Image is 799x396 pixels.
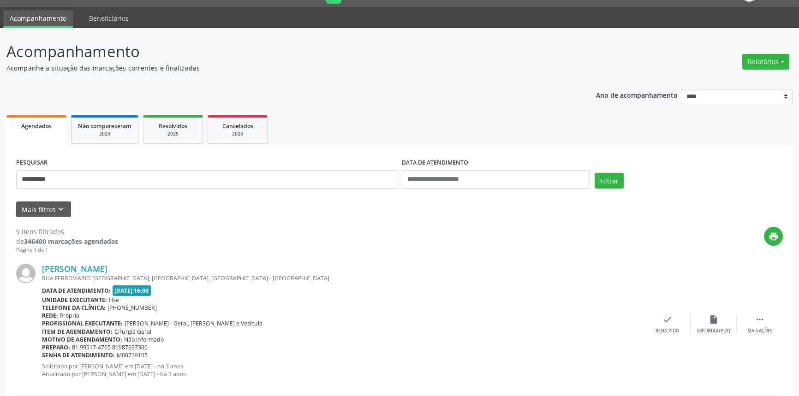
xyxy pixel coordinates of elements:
label: PESQUISAR [16,156,48,170]
div: Resolvido [656,328,679,334]
b: Preparo: [42,343,70,351]
i: check [662,314,673,325]
a: Beneficiários [83,10,135,26]
div: 2025 [215,130,261,137]
button: print [764,227,783,246]
div: Exportar (PDF) [697,328,730,334]
p: Acompanhe a situação das marcações correntes e finalizadas [6,63,557,73]
b: Senha de atendimento: [42,351,115,359]
div: 2025 [150,130,196,137]
p: Acompanhamento [6,40,557,63]
p: Ano de acompanhamento [596,89,678,100]
b: Profissional executante: [42,319,123,327]
div: Página 1 de 1 [16,246,118,254]
label: DATA DE ATENDIMENTO [402,156,468,170]
span: Cirurgia Geral [114,328,151,336]
strong: 346400 marcações agendadas [24,237,118,246]
i: keyboard_arrow_down [56,204,66,214]
button: Filtrar [595,173,624,189]
b: Item de agendamento: [42,328,113,336]
button: Relatórios [742,54,789,70]
span: M00719105 [117,351,148,359]
p: Solicitado por [PERSON_NAME] em [DATE] - há 3 anos Atualizado por [PERSON_NAME] em [DATE] - há 3 ... [42,362,644,378]
span: [DATE] 16:00 [113,285,151,296]
b: Data de atendimento: [42,287,111,295]
i: insert_drive_file [709,314,719,325]
a: [PERSON_NAME] [42,264,107,274]
span: Resolvidos [159,122,187,130]
span: Hse [109,296,119,304]
span: Não informado [124,336,164,343]
span: 81 99517-4705 81987037300 [72,343,148,351]
span: Cancelados [222,122,253,130]
div: Mais ações [747,328,772,334]
b: Unidade executante: [42,296,107,304]
img: img [16,264,36,283]
div: 9 itens filtrados [16,227,118,236]
span: Não compareceram [78,122,131,130]
div: RUA FERROVIARIO [GEOGRAPHIC_DATA], [GEOGRAPHIC_DATA], [GEOGRAPHIC_DATA] - [GEOGRAPHIC_DATA] [42,274,644,282]
div: de [16,236,118,246]
span: Própria [60,312,79,319]
a: Acompanhamento [3,10,73,28]
b: Rede: [42,312,58,319]
b: Telefone da clínica: [42,304,106,312]
span: [PHONE_NUMBER] [107,304,157,312]
div: 2025 [78,130,131,137]
button: Mais filtroskeyboard_arrow_down [16,201,71,218]
b: Motivo de agendamento: [42,336,122,343]
span: [PERSON_NAME] - Geral, [PERSON_NAME] e Vesícula [125,319,262,327]
span: Agendados [21,122,52,130]
i:  [755,314,765,325]
i: print [769,231,779,242]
